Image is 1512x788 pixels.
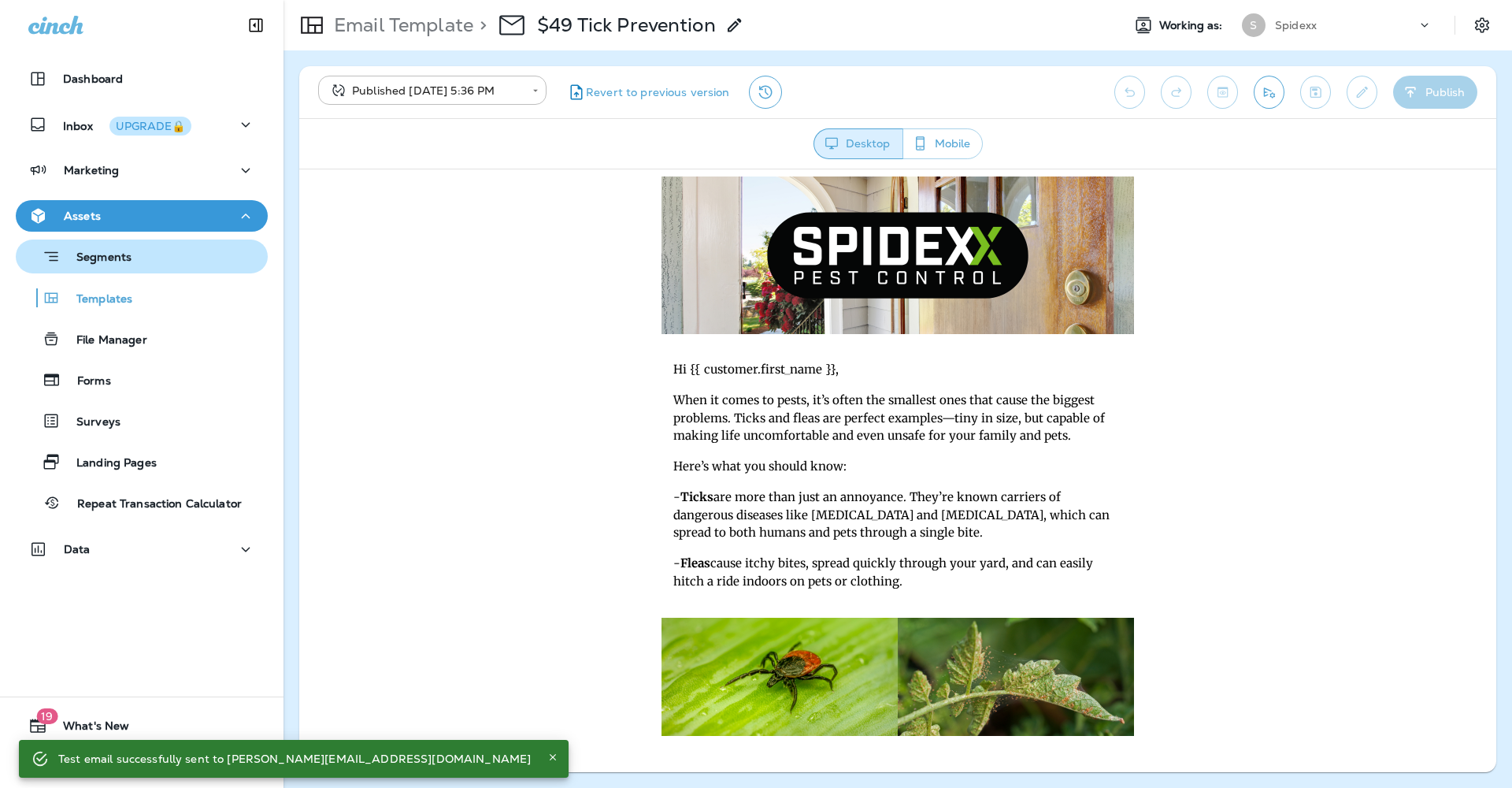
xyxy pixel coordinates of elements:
button: Surveys [16,404,268,437]
button: Repeat Transaction Calculator [16,486,268,519]
div: UPGRADE🔒 [116,121,185,132]
p: Data [64,543,91,556]
button: Support [16,748,268,779]
button: 19What's New [16,710,268,742]
p: Inbox [63,117,191,133]
button: UPGRADE🔒 [109,117,191,136]
p: Spidexx [1275,19,1317,32]
button: Marketing [16,154,268,186]
p: Repeat Transaction Calculator [61,497,242,512]
button: Landing Pages [16,445,268,478]
p: Marketing [64,164,119,177]
span: 19 [36,708,57,724]
span: When it comes to pests, it’s often the smallest ones that cause the biggest problems. Ticks and f... [374,223,806,273]
button: Settings [1468,11,1496,39]
p: Segments [61,251,132,266]
button: File Manager [16,322,268,355]
p: Landing Pages [61,456,157,471]
button: Revert to previous version [559,76,736,109]
button: Data [16,533,268,565]
button: Mobile [902,128,983,159]
button: Forms [16,363,268,396]
button: Send test email [1254,76,1284,109]
img: door-2.png [362,7,835,165]
p: Surveys [61,415,120,430]
p: > [473,13,487,37]
div: Published [DATE] 5:36 PM [329,83,521,98]
button: InboxUPGRADE🔒 [16,109,268,140]
p: Dashboard [63,72,123,85]
button: Desktop [813,128,903,159]
p: Forms [61,374,111,389]
button: Dashboard [16,63,268,95]
span: - cause itchy bites, spread quickly through your yard, and can easily hitch a ride indoors on pet... [374,386,794,419]
span: Hi {{ customer.first_name }}, [374,192,539,207]
button: View Changelog [749,76,782,109]
span: Revert to previous version [586,85,730,100]
span: Here’s what you should know: [374,289,547,304]
div: S [1242,13,1266,37]
span: - are more than just an annoyance. They’re known carriers of dangerous diseases like [MEDICAL_DAT... [374,320,810,370]
p: $49 Tick Prevention [537,13,716,37]
span: What's New [47,719,129,738]
div: Test email successfully sent to [PERSON_NAME][EMAIL_ADDRESS][DOMAIN_NAME] [58,745,531,773]
span: Working as: [1159,19,1226,32]
p: Assets [64,210,101,222]
img: tick.png [598,448,835,567]
p: Templates [61,292,132,307]
button: Templates [16,281,268,314]
button: Close [543,748,562,767]
p: Email Template [328,13,473,37]
strong: Fleas [381,386,411,401]
img: mite.png [362,448,598,567]
p: File Manager [61,333,147,348]
button: Segments [16,240,268,273]
strong: Ticks [381,320,414,335]
button: Assets [16,200,268,232]
button: Collapse Sidebar [234,9,278,41]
